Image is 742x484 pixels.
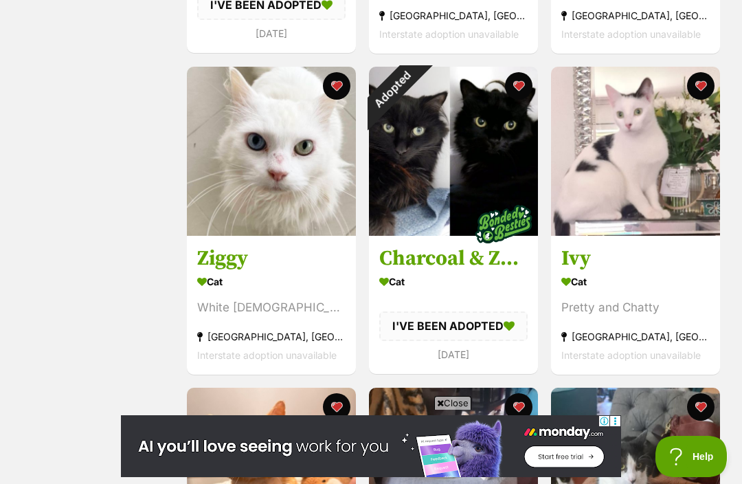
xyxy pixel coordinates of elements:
[187,67,356,236] img: Ziggy
[561,298,710,317] div: Pretty and Chatty
[505,72,532,100] button: favourite
[505,393,532,421] button: favourite
[379,6,528,25] div: [GEOGRAPHIC_DATA], [GEOGRAPHIC_DATA]
[369,225,538,239] a: Adopted
[197,245,346,272] h3: Ziggy
[561,6,710,25] div: [GEOGRAPHIC_DATA], [GEOGRAPHIC_DATA]
[655,436,728,477] iframe: Help Scout Beacon - Open
[687,393,715,421] button: favourite
[561,349,701,361] span: Interstate adoption unavailable
[197,23,346,42] div: [DATE]
[121,415,621,477] iframe: Advertisement
[379,28,519,40] span: Interstate adoption unavailable
[369,67,538,236] img: Charcoal & Zephur
[561,327,710,346] div: [GEOGRAPHIC_DATA], [GEOGRAPHIC_DATA]
[561,245,710,272] h3: Ivy
[561,272,710,291] div: Cat
[323,393,350,421] button: favourite
[379,272,528,291] div: Cat
[369,235,538,373] a: Charcoal & Zephur Cat I'VE BEEN ADOPTED [DATE] favourite
[551,235,720,375] a: Ivy Cat Pretty and Chatty [GEOGRAPHIC_DATA], [GEOGRAPHIC_DATA] Interstate adoption unavailable fa...
[197,349,337,361] span: Interstate adoption unavailable
[379,345,528,364] div: [DATE]
[434,396,471,410] span: Close
[351,49,433,131] div: Adopted
[379,311,528,340] div: I'VE BEEN ADOPTED
[197,327,346,346] div: [GEOGRAPHIC_DATA], [GEOGRAPHIC_DATA]
[379,245,528,272] h3: Charcoal & Zephur
[197,298,346,317] div: White [DEMOGRAPHIC_DATA]
[561,28,701,40] span: Interstate adoption unavailable
[551,67,720,236] img: Ivy
[469,190,538,258] img: bonded besties
[187,235,356,375] a: Ziggy Cat White [DEMOGRAPHIC_DATA] [GEOGRAPHIC_DATA], [GEOGRAPHIC_DATA] Interstate adoption unava...
[687,72,715,100] button: favourite
[323,72,350,100] button: favourite
[197,272,346,291] div: Cat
